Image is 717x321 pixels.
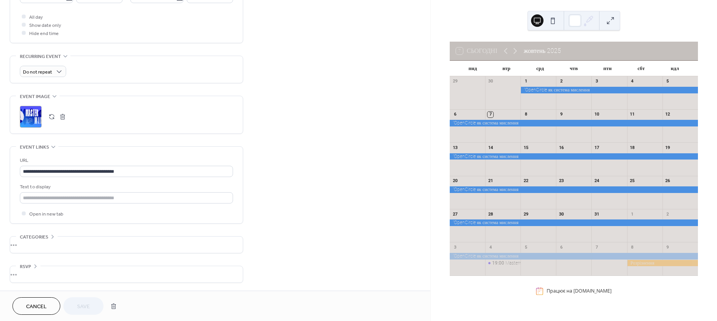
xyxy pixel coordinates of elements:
[487,145,493,151] div: 14
[523,79,529,84] div: 1
[487,79,493,84] div: 30
[558,112,564,118] div: 9
[627,260,698,267] div: Розрізнення
[487,211,493,217] div: 28
[573,288,612,295] a: [DOMAIN_NAME]
[450,153,698,160] div: "OpenCircle як система мислення
[658,61,692,76] div: ндл
[29,21,61,30] span: Show date only
[523,145,529,151] div: 15
[523,112,529,118] div: 8
[629,112,635,118] div: 11
[665,244,671,250] div: 9
[665,79,671,84] div: 5
[452,244,458,250] div: 3
[20,143,49,151] span: Event links
[489,61,523,76] div: втр
[20,183,231,191] div: Text to display
[485,260,521,267] div: Mastermind річна освітня програма для розуміння буття і практичного використання розрізнення
[10,237,243,253] div: •••
[594,178,600,184] div: 24
[558,211,564,217] div: 30
[452,178,458,184] div: 20
[12,297,60,315] button: Cancel
[10,266,243,282] div: •••
[594,211,600,217] div: 31
[23,68,52,77] span: Do not repeat
[450,219,698,226] div: "OpenCircle як система мислення
[558,178,564,184] div: 23
[20,233,48,241] span: Categories
[558,244,564,250] div: 6
[29,210,63,218] span: Open in new tab
[624,61,658,76] div: сбт
[558,79,564,84] div: 2
[557,61,591,76] div: чтв
[523,178,529,184] div: 22
[20,156,231,165] div: URL
[629,79,635,84] div: 4
[29,13,43,21] span: All day
[523,61,557,76] div: срд
[594,244,600,250] div: 7
[29,30,59,38] span: Hide end time
[487,178,493,184] div: 21
[523,211,529,217] div: 29
[629,145,635,151] div: 18
[594,79,600,84] div: 3
[452,112,458,118] div: 6
[629,211,635,217] div: 1
[452,79,458,84] div: 29
[523,244,529,250] div: 5
[450,253,698,260] div: "OpenCircle як система мислення
[591,61,624,76] div: птн
[665,178,671,184] div: 26
[665,145,671,151] div: 19
[20,263,31,271] span: RSVP
[547,288,612,295] div: Працює на
[20,53,61,61] span: Recurring event
[629,178,635,184] div: 25
[594,112,600,118] div: 10
[20,93,50,101] span: Event image
[20,106,42,128] div: ;
[452,145,458,151] div: 13
[665,112,671,118] div: 12
[492,260,505,267] span: 19:00
[505,260,700,267] div: Mastermind річна освітня програма для розуміння буття і практичного використання розрізнення
[521,87,698,93] div: "OpenCircle як система мислення
[450,186,698,193] div: "OpenCircle як система мислення
[456,61,490,76] div: пнд
[524,46,561,56] div: жовтень 2025
[26,303,47,311] span: Cancel
[558,145,564,151] div: 16
[594,145,600,151] div: 17
[629,244,635,250] div: 8
[450,120,698,126] div: "OpenCircle як система мислення
[452,211,458,217] div: 27
[487,112,493,118] div: 7
[665,211,671,217] div: 2
[487,244,493,250] div: 4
